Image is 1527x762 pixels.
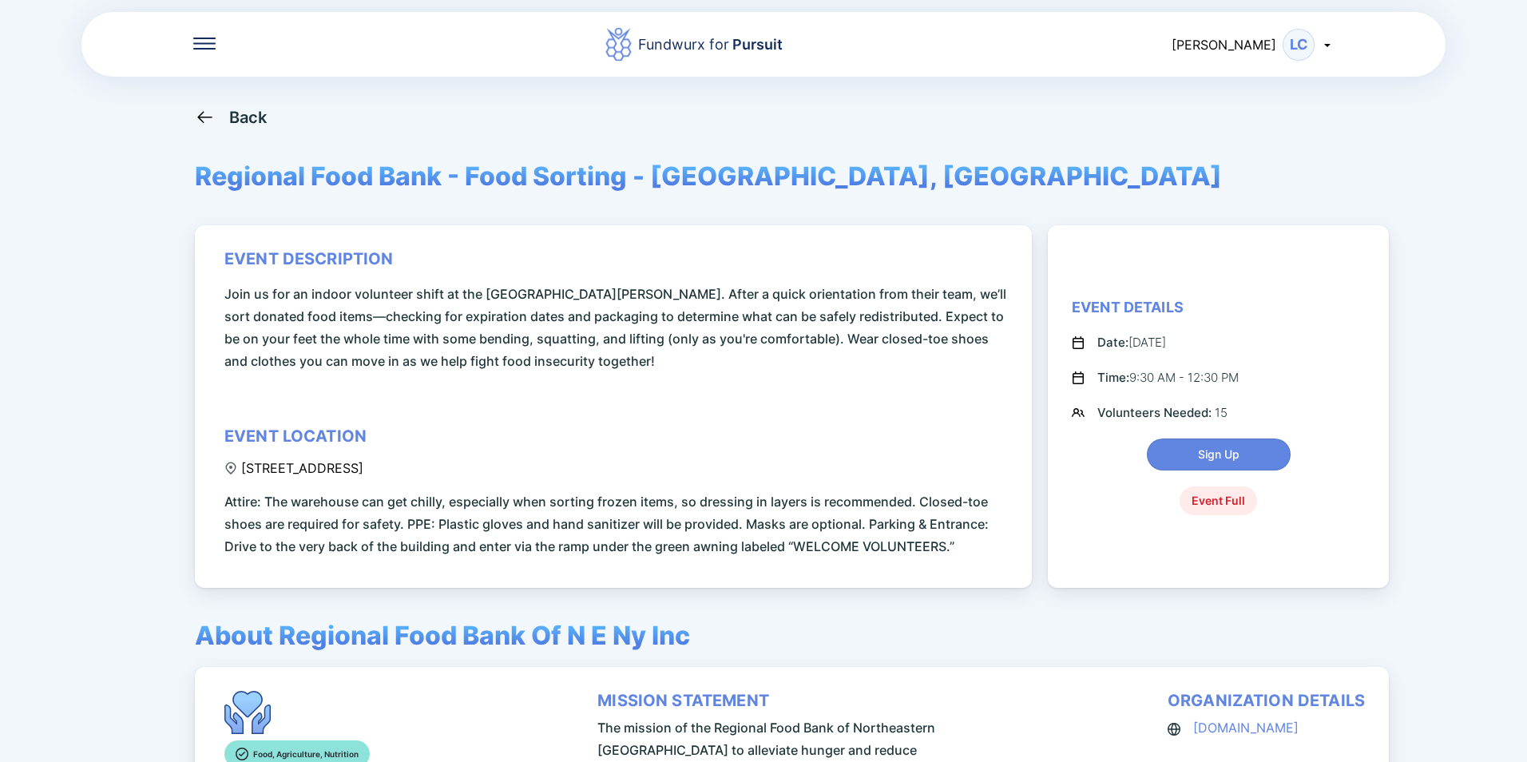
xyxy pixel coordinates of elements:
[224,249,394,268] div: event description
[1283,29,1315,61] div: LC
[597,691,769,710] div: mission statement
[253,747,359,761] p: Food, Agriculture, Nutrition
[1168,691,1365,710] div: organization details
[229,108,268,127] div: Back
[638,34,783,56] div: Fundwurx for
[1097,405,1215,420] span: Volunteers Needed:
[224,283,1008,372] span: Join us for an indoor volunteer shift at the [GEOGRAPHIC_DATA][PERSON_NAME]. After a quick orient...
[1072,298,1184,317] div: Event Details
[1180,486,1257,515] div: Event Full
[1097,403,1228,423] div: 15
[1097,368,1239,387] div: 9:30 AM - 12:30 PM
[224,490,1008,558] span: Attire: The warehouse can get chilly, especially when sorting frozen items, so dressing in layers...
[1097,335,1128,350] span: Date:
[729,36,783,53] span: Pursuit
[1193,720,1299,736] a: [DOMAIN_NAME]
[1097,370,1129,385] span: Time:
[195,620,690,651] span: About Regional Food Bank Of N E Ny Inc
[1147,439,1291,470] button: Sign Up
[195,161,1222,192] span: Regional Food Bank - Food Sorting - [GEOGRAPHIC_DATA], [GEOGRAPHIC_DATA]
[1172,37,1276,53] span: [PERSON_NAME]
[224,427,367,446] div: event location
[1097,333,1166,352] div: [DATE]
[1198,446,1239,462] span: Sign Up
[224,460,363,476] div: [STREET_ADDRESS]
